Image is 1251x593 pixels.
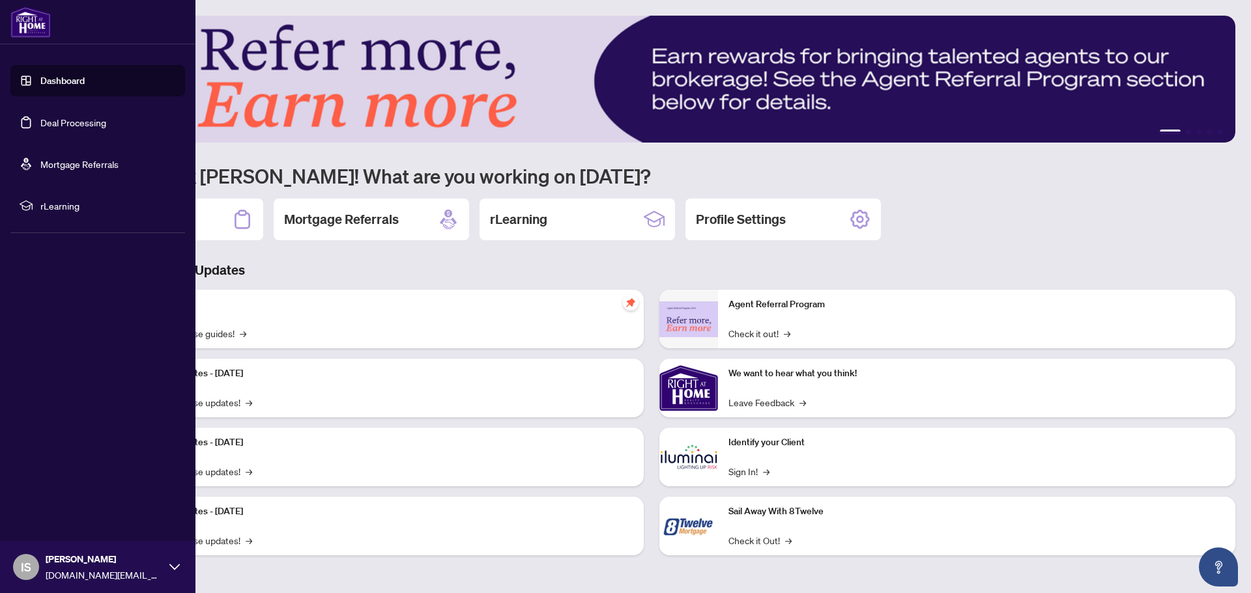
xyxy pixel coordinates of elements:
[240,326,246,340] span: →
[490,210,547,228] h2: rLearning
[40,158,119,170] a: Mortgage Referrals
[728,533,792,547] a: Check it Out!→
[763,464,769,478] span: →
[659,359,718,417] img: We want to hear what you think!
[1186,130,1191,135] button: 2
[799,395,806,409] span: →
[728,297,1225,312] p: Agent Referral Program
[659,497,718,555] img: Sail Away With 8Twelve
[40,75,85,87] a: Dashboard
[46,568,163,582] span: [DOMAIN_NAME][EMAIL_ADDRESS][DOMAIN_NAME]
[623,295,639,310] span: pushpin
[728,395,806,409] a: Leave Feedback→
[728,326,790,340] a: Check it out!→
[728,504,1225,519] p: Sail Away With 8Twelve
[21,558,31,576] span: IS
[46,552,163,566] span: [PERSON_NAME]
[68,163,1235,188] h1: Welcome back [PERSON_NAME]! What are you working on [DATE]?
[246,533,252,547] span: →
[68,16,1235,143] img: Slide 0
[728,366,1225,381] p: We want to hear what you think!
[68,261,1235,279] h3: Brokerage & Industry Updates
[137,297,633,312] p: Self-Help
[246,464,252,478] span: →
[137,366,633,381] p: Platform Updates - [DATE]
[1160,130,1181,135] button: 1
[1207,130,1212,135] button: 4
[784,326,790,340] span: →
[785,533,792,547] span: →
[728,435,1225,450] p: Identify your Client
[10,7,51,38] img: logo
[246,395,252,409] span: →
[284,210,399,228] h2: Mortgage Referrals
[137,504,633,519] p: Platform Updates - [DATE]
[40,199,176,213] span: rLearning
[40,117,106,128] a: Deal Processing
[1199,547,1238,586] button: Open asap
[659,428,718,486] img: Identify your Client
[728,464,769,478] a: Sign In!→
[1217,130,1222,135] button: 5
[137,435,633,450] p: Platform Updates - [DATE]
[696,210,786,228] h2: Profile Settings
[1196,130,1201,135] button: 3
[659,301,718,337] img: Agent Referral Program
